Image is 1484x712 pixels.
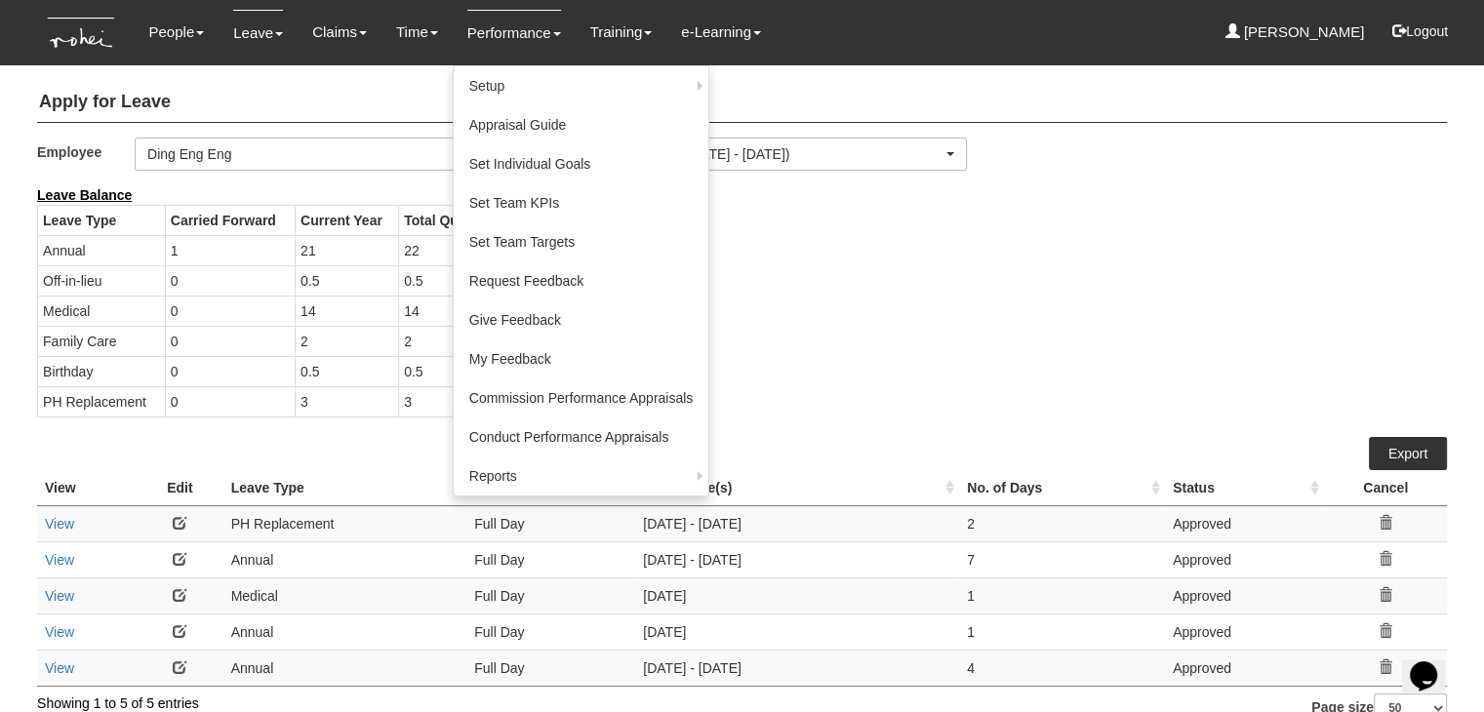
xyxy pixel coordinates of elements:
[959,505,1165,541] td: 2
[38,386,166,416] td: PH Replacement
[223,505,467,541] td: PH Replacement
[296,265,399,296] td: 0.5
[959,650,1165,686] td: 4
[681,10,761,55] a: e-Learning
[399,205,495,235] th: Total Quota
[165,235,295,265] td: 1
[635,613,959,650] td: [DATE]
[37,138,135,166] label: Employee
[312,10,367,55] a: Claims
[635,470,959,506] th: Leave Date(s) : activate to sort column ascending
[1165,613,1324,650] td: Approved
[165,296,295,326] td: 0
[454,261,709,300] a: Request Feedback
[223,577,467,613] td: Medical
[296,386,399,416] td: 3
[45,624,74,640] a: View
[399,326,495,356] td: 2
[223,650,467,686] td: Annual
[1379,8,1462,55] button: Logout
[959,577,1165,613] td: 1
[1165,650,1324,686] td: Approved
[38,235,166,265] td: Annual
[223,470,467,506] th: Leave Type : activate to sort column ascending
[635,650,959,686] td: [DATE] - [DATE]
[165,265,295,296] td: 0
[296,326,399,356] td: 2
[45,552,74,568] a: View
[38,326,166,356] td: Family Care
[615,138,968,171] button: FY25/26 ([DATE] - [DATE])
[454,378,709,417] a: Commission Performance Appraisals
[396,10,438,55] a: Time
[1165,470,1324,506] th: Status : activate to sort column ascending
[466,613,635,650] td: Full Day
[399,235,495,265] td: 22
[399,265,495,296] td: 0.5
[45,516,74,532] a: View
[165,205,295,235] th: Carried Forward
[1165,505,1324,541] td: Approved
[399,356,495,386] td: 0.5
[1402,634,1464,692] iframe: chat widget
[466,505,635,541] td: Full Day
[296,296,399,326] td: 14
[1369,437,1447,470] a: Export
[223,541,467,577] td: Annual
[135,138,488,171] button: Ding Eng Eng
[147,144,463,164] div: Ding Eng Eng
[399,386,495,416] td: 3
[635,505,959,541] td: [DATE] - [DATE]
[635,577,959,613] td: [DATE]
[454,183,709,222] a: Set Team KPIs
[454,222,709,261] a: Set Team Targets
[1165,577,1324,613] td: Approved
[38,296,166,326] td: Medical
[38,265,166,296] td: Off-in-lieu
[296,205,399,235] th: Current Year
[466,650,635,686] td: Full Day
[1225,10,1365,55] a: [PERSON_NAME]
[37,470,137,506] th: View
[1324,470,1447,506] th: Cancel
[590,10,653,55] a: Training
[467,10,561,56] a: Performance
[454,105,709,144] a: Appraisal Guide
[454,300,709,339] a: Give Feedback
[454,339,709,378] a: My Feedback
[296,356,399,386] td: 0.5
[959,470,1165,506] th: No. of Days : activate to sort column ascending
[627,144,943,164] div: FY25/26 ([DATE] - [DATE])
[454,66,709,105] a: Setup
[45,660,74,676] a: View
[38,356,166,386] td: Birthday
[454,144,709,183] a: Set Individual Goals
[959,541,1165,577] td: 7
[399,296,495,326] td: 14
[45,588,74,604] a: View
[38,205,166,235] th: Leave Type
[466,541,635,577] td: Full Day
[223,613,467,650] td: Annual
[37,187,132,203] b: Leave Balance
[466,577,635,613] td: Full Day
[165,326,295,356] td: 0
[137,470,222,506] th: Edit
[233,10,283,56] a: Leave
[149,10,205,55] a: People
[635,541,959,577] td: [DATE] - [DATE]
[959,613,1165,650] td: 1
[296,235,399,265] td: 21
[1165,541,1324,577] td: Approved
[37,83,1447,123] h4: Apply for Leave
[454,456,709,495] a: Reports
[165,356,295,386] td: 0
[165,386,295,416] td: 0
[454,417,709,456] a: Conduct Performance Appraisals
